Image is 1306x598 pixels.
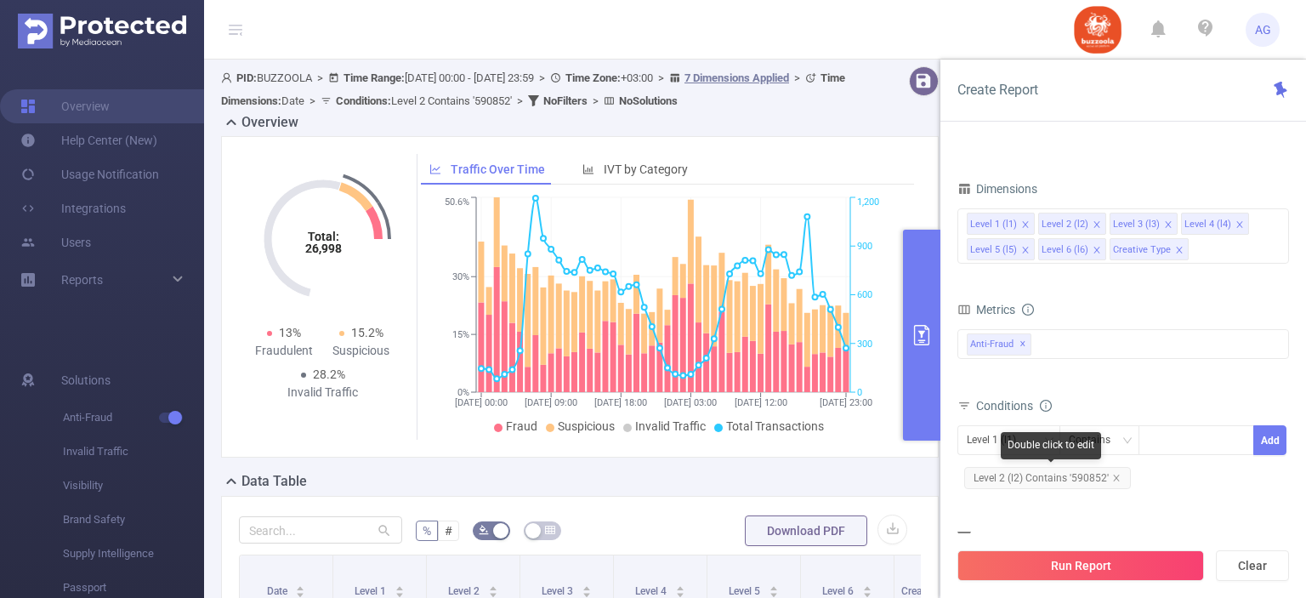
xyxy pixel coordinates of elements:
span: Date [267,585,290,597]
tspan: 300 [857,339,872,350]
i: icon: close [1112,474,1121,482]
div: Level 5 (l5) [970,239,1017,261]
i: icon: caret-up [488,584,497,589]
span: BUZZOOLA [DATE] 00:00 - [DATE] 23:59 +03:00 [221,71,845,107]
input: Search... [239,516,402,544]
span: > [304,94,321,107]
li: Level 5 (l5) [967,238,1035,260]
span: Brand Safety [63,503,204,537]
i: icon: caret-down [582,590,591,595]
span: > [312,71,328,84]
div: Double click to edit [1001,432,1101,459]
span: IVT by Category [604,162,688,176]
span: > [588,94,604,107]
i: icon: caret-down [862,590,872,595]
i: icon: close [1235,220,1244,231]
div: Level 3 (l3) [1113,214,1160,236]
tspan: 0 [857,387,862,398]
tspan: 30% [452,271,469,282]
div: Sort [769,584,779,594]
i: icon: caret-down [296,590,305,595]
span: Dimensions [957,182,1037,196]
tspan: 26,998 [304,242,341,255]
tspan: [DATE] 23:00 [820,397,872,408]
button: Run Report [957,550,1204,581]
i: icon: caret-up [769,584,778,589]
span: > [512,94,528,107]
i: icon: caret-down [488,590,497,595]
li: Level 1 (l1) [967,213,1035,235]
i: icon: caret-up [395,584,404,589]
tspan: 600 [857,290,872,301]
span: % [423,524,431,538]
a: Reports [61,263,103,297]
i: icon: caret-down [395,590,404,595]
b: Time Zone: [565,71,621,84]
span: Metrics [957,303,1015,316]
span: ✕ [1019,334,1026,355]
div: Sort [295,584,305,594]
span: # [445,524,452,538]
a: Help Center (New) [20,123,157,157]
tspan: 1,200 [857,197,879,208]
i: icon: caret-up [862,584,872,589]
i: icon: down [1122,436,1133,447]
tspan: 900 [857,241,872,252]
i: icon: table [545,525,555,535]
div: Invalid Traffic [284,384,361,402]
span: Level 2 (l2) Contains '590852' [964,467,1131,489]
span: Anti-Fraud [967,333,1031,356]
span: Suspicious [558,419,615,433]
span: Fraud [506,419,537,433]
button: Add [1253,425,1286,455]
span: Level 5 [729,585,763,597]
div: Creative Type [1113,239,1171,261]
b: No Filters [543,94,588,107]
i: icon: close [1021,246,1030,256]
div: Sort [862,584,872,594]
i: icon: caret-up [582,584,591,589]
i: icon: close [1093,220,1101,231]
span: Invalid Traffic [635,419,706,433]
span: 13% [279,326,301,339]
div: Fraudulent [246,342,323,360]
span: Solutions [61,363,111,397]
i: icon: caret-down [769,590,778,595]
span: Anti-Fraud [63,401,204,435]
b: PID: [236,71,257,84]
i: icon: bar-chart [582,163,594,175]
h2: Overview [241,112,298,133]
i: icon: close [1021,220,1030,231]
div: Level 1 (l1) [970,214,1017,236]
div: Sort [582,584,592,594]
li: Creative Type [1110,238,1189,260]
span: Level 4 [635,585,669,597]
li: Level 6 (l6) [1038,238,1106,260]
div: Level 2 (l2) [1042,214,1088,236]
b: Conditions : [336,94,391,107]
li: Level 4 (l4) [1181,213,1249,235]
tspan: [DATE] 12:00 [734,397,786,408]
a: Usage Notification [20,157,159,191]
div: Contains [1069,426,1122,454]
span: > [534,71,550,84]
span: Supply Intelligence [63,537,204,571]
span: Creative Type [901,585,965,597]
div: Sort [675,584,685,594]
i: icon: close [1093,246,1101,256]
h2: Data Table [241,471,307,492]
span: > [789,71,805,84]
span: Level 1 [355,585,389,597]
span: Create Report [957,82,1038,98]
tspan: 15% [452,329,469,340]
i: icon: caret-up [296,584,305,589]
tspan: 50.6% [445,197,469,208]
span: Level 2 Contains '590852' [336,94,512,107]
li: Level 3 (l3) [1110,213,1178,235]
i: icon: user [221,72,236,83]
tspan: 0% [457,387,469,398]
i: icon: caret-up [675,584,684,589]
a: Overview [20,89,110,123]
span: Level 6 [822,585,856,597]
span: Total Transactions [726,419,824,433]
